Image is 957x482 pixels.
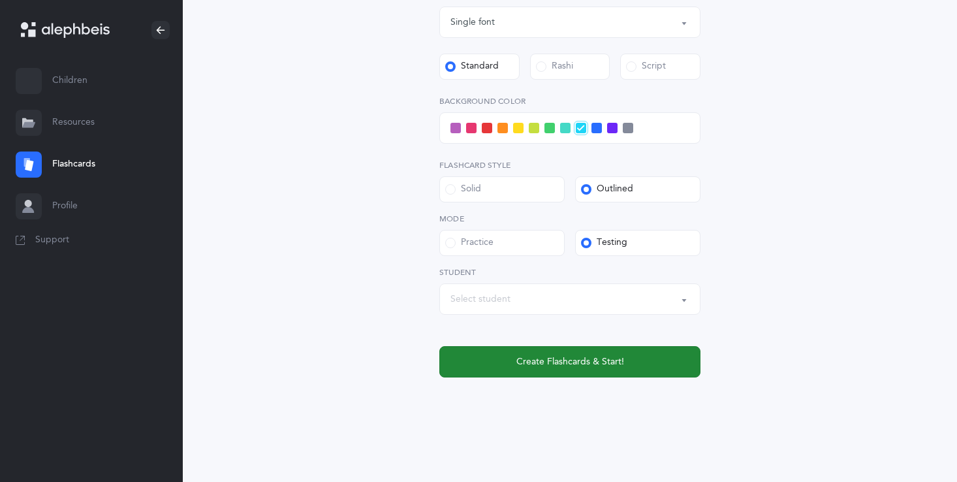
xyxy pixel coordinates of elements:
[892,417,941,466] iframe: Drift Widget Chat Controller
[439,346,700,378] button: Create Flashcards & Start!
[536,60,573,73] div: Rashi
[439,95,700,107] label: Background color
[445,236,494,249] div: Practice
[445,183,481,196] div: Solid
[35,234,69,247] span: Support
[581,183,633,196] div: Outlined
[439,213,700,225] label: Mode
[439,283,700,315] button: Select student
[581,236,627,249] div: Testing
[445,60,499,73] div: Standard
[450,16,495,29] div: Single font
[439,7,700,38] button: Single font
[626,60,666,73] div: Script
[450,293,510,306] div: Select student
[439,159,700,171] label: Flashcard Style
[439,266,700,278] label: Student
[516,355,624,369] span: Create Flashcards & Start!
